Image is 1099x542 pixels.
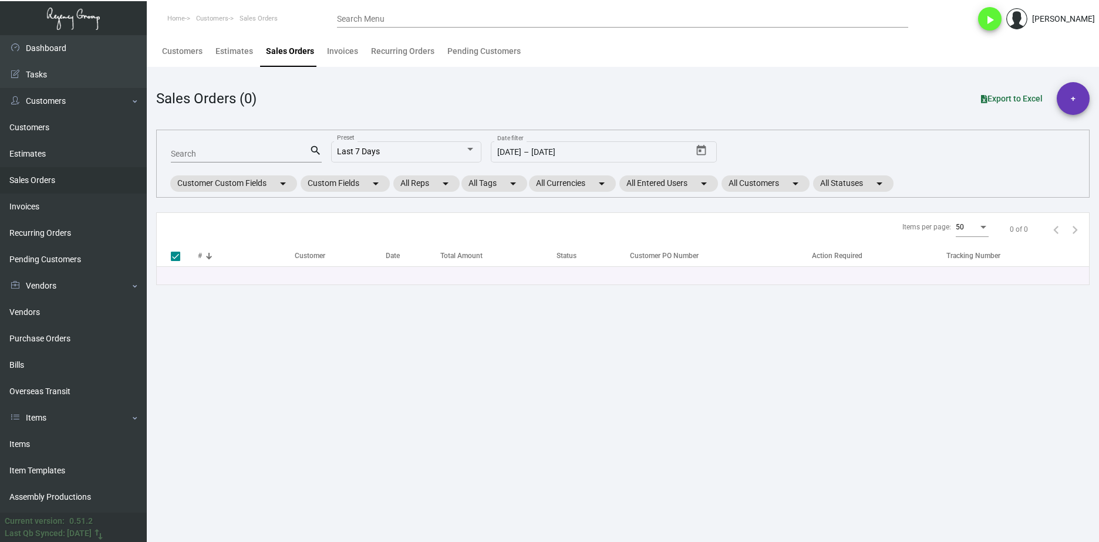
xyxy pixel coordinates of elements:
[630,250,812,261] div: Customer PO Number
[902,222,951,232] div: Items per page:
[619,175,718,192] mat-chip: All Entered Users
[1032,13,1095,25] div: [PERSON_NAME]
[557,250,624,261] div: Status
[1071,82,1076,115] span: +
[196,15,228,22] span: Customers
[266,45,314,57] div: Sales Orders
[697,177,711,191] mat-icon: arrow_drop_down
[529,175,616,192] mat-chip: All Currencies
[276,177,290,191] mat-icon: arrow_drop_down
[240,15,278,22] span: Sales Orders
[813,175,894,192] mat-chip: All Statuses
[788,177,803,191] mat-icon: arrow_drop_down
[972,88,1052,109] button: Export to Excel
[872,177,886,191] mat-icon: arrow_drop_down
[393,175,460,192] mat-chip: All Reps
[1066,220,1084,239] button: Next page
[506,177,520,191] mat-icon: arrow_drop_down
[983,13,997,27] i: play_arrow
[337,147,380,156] span: Last 7 Days
[1047,220,1066,239] button: Previous page
[439,177,453,191] mat-icon: arrow_drop_down
[156,88,257,109] div: Sales Orders (0)
[5,515,65,527] div: Current version:
[1010,224,1028,235] div: 0 of 0
[946,250,1000,261] div: Tracking Number
[440,250,483,261] div: Total Amount
[812,250,862,261] div: Action Required
[981,94,1043,103] span: Export to Excel
[595,177,609,191] mat-icon: arrow_drop_down
[722,175,810,192] mat-chip: All Customers
[956,223,989,232] mat-select: Items per page:
[295,250,385,261] div: Customer
[524,148,529,157] span: –
[630,250,699,261] div: Customer PO Number
[1006,8,1027,29] img: admin@bootstrapmaster.com
[215,45,253,57] div: Estimates
[461,175,527,192] mat-chip: All Tags
[386,250,440,261] div: Date
[301,175,390,192] mat-chip: Custom Fields
[198,250,202,261] div: #
[447,45,521,57] div: Pending Customers
[557,250,577,261] div: Status
[956,223,964,231] span: 50
[440,250,557,261] div: Total Amount
[497,148,521,157] input: Start date
[167,15,185,22] span: Home
[946,250,1089,261] div: Tracking Number
[812,250,946,261] div: Action Required
[978,7,1002,31] button: play_arrow
[309,144,322,158] mat-icon: search
[69,515,93,527] div: 0.51.2
[327,45,358,57] div: Invoices
[162,45,203,57] div: Customers
[198,250,295,261] div: #
[170,175,297,192] mat-chip: Customer Custom Fields
[295,250,325,261] div: Customer
[5,527,92,540] div: Last Qb Synced: [DATE]
[369,177,383,191] mat-icon: arrow_drop_down
[692,141,711,160] button: Open calendar
[386,250,400,261] div: Date
[1057,82,1090,115] button: +
[531,148,626,157] input: End date
[371,45,434,57] div: Recurring Orders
